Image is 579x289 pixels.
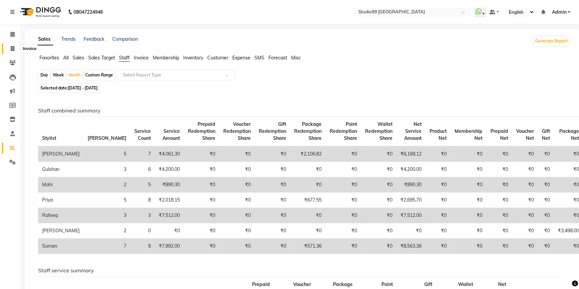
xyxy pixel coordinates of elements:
td: ₹890.30 [396,177,426,193]
td: ₹0 [486,223,512,239]
td: ₹7,512.00 [155,208,184,223]
td: ₹0 [184,193,219,208]
td: ₹0 [255,146,290,162]
td: 3 [130,208,155,223]
div: Week [51,70,66,80]
td: 2 [84,223,130,239]
span: Forecast [268,55,287,61]
td: ₹0 [451,223,486,239]
td: ₹0 [184,162,219,177]
td: ₹0 [326,193,361,208]
td: ₹0 [512,177,538,193]
span: Inventory [183,55,203,61]
td: 3 [84,162,130,177]
span: Gift Net [542,128,550,141]
span: Admin [552,9,566,16]
td: ₹0 [219,177,255,193]
h6: Staff service summary [38,267,565,274]
td: ₹0 [426,223,451,239]
td: ₹2,018.15 [155,193,184,208]
span: Expense [232,55,250,61]
span: Product Net [430,128,447,141]
span: Net Service Amount [404,121,422,141]
td: ₹0 [512,162,538,177]
span: Sales [73,55,84,61]
td: ₹0 [451,208,486,223]
td: ₹0 [538,193,554,208]
img: logo [17,3,63,21]
td: ₹0 [538,239,554,254]
span: All [63,55,69,61]
td: 0 [130,223,155,239]
td: 5 [130,177,155,193]
td: [PERSON_NAME] [38,223,84,239]
td: ₹0 [426,177,451,193]
td: ₹0 [512,146,538,162]
td: ₹4,200.00 [396,162,426,177]
td: ₹0 [486,239,512,254]
td: ₹8,563.36 [396,239,426,254]
td: ₹0 [290,223,326,239]
td: Rafeeq [38,208,84,223]
td: ₹0 [538,208,554,223]
td: ₹0 [361,223,396,239]
td: ₹0 [451,193,486,208]
td: ₹0 [361,208,396,223]
td: ₹0 [255,239,290,254]
td: Priya [38,193,84,208]
td: ₹0 [184,239,219,254]
span: Selected date: [39,84,99,92]
td: 2 [84,177,130,193]
td: ₹890.30 [155,177,184,193]
td: ₹0 [184,146,219,162]
td: ₹0 [326,177,361,193]
span: Service Count [134,128,151,141]
td: ₹0 [361,146,396,162]
td: ₹0 [486,193,512,208]
a: Trends [61,36,76,42]
a: Sales [35,33,53,45]
td: ₹0 [426,239,451,254]
td: ₹0 [451,239,486,254]
td: ₹0 [155,223,184,239]
span: Prepaid Redemption Share [188,121,215,141]
td: ₹0 [184,223,219,239]
td: 7 [84,239,130,254]
td: ₹0 [426,146,451,162]
td: ₹2,695.70 [396,193,426,208]
td: 9 [130,239,155,254]
span: Voucher Redemption Share [223,121,251,141]
td: ₹0 [486,146,512,162]
td: ₹6,168.12 [396,146,426,162]
span: Staff [119,55,130,61]
td: ₹0 [219,239,255,254]
span: Package Net [559,128,579,141]
td: Suman [38,239,84,254]
td: ₹0 [426,208,451,223]
td: 5 [84,193,130,208]
td: ₹0 [255,193,290,208]
span: Voucher Net [516,128,534,141]
td: ₹0 [361,239,396,254]
span: Sales Target [88,55,115,61]
span: [PERSON_NAME] [88,135,126,141]
span: Membership Net [455,128,482,141]
span: Point Redemption Share [330,121,357,141]
td: ₹0 [326,223,361,239]
td: ₹0 [361,162,396,177]
td: ₹0 [219,162,255,177]
span: Wallet Redemption Share [365,121,392,141]
td: ₹0 [219,146,255,162]
td: ₹0 [219,208,255,223]
div: Month [67,70,82,80]
span: Package Redemption Share [294,121,322,141]
td: ₹571.36 [290,239,326,254]
td: ₹0 [290,208,326,223]
td: ₹0 [361,193,396,208]
td: ₹0 [451,177,486,193]
td: 3 [84,208,130,223]
td: ₹0 [255,223,290,239]
td: ₹0 [426,193,451,208]
td: 5 [84,146,130,162]
td: ₹0 [486,162,512,177]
